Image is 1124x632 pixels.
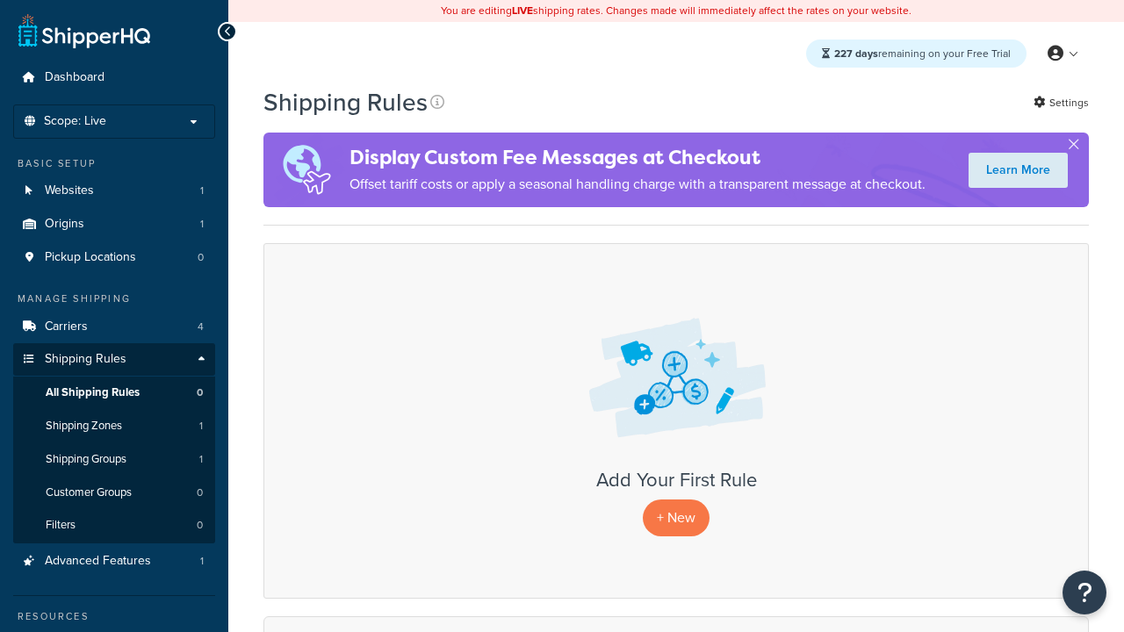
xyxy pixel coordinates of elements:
[13,291,215,306] div: Manage Shipping
[198,250,204,265] span: 0
[13,477,215,509] a: Customer Groups 0
[45,554,151,569] span: Advanced Features
[200,183,204,198] span: 1
[13,208,215,241] li: Origins
[13,545,215,578] a: Advanced Features 1
[197,485,203,500] span: 0
[13,410,215,442] a: Shipping Zones 1
[349,172,926,197] p: Offset tariff costs or apply a seasonal handling charge with a transparent message at checkout.
[200,554,204,569] span: 1
[45,183,94,198] span: Websites
[13,241,215,274] a: Pickup Locations 0
[46,485,132,500] span: Customer Groups
[834,46,878,61] strong: 227 days
[13,343,215,376] a: Shipping Rules
[45,217,84,232] span: Origins
[13,377,215,409] a: All Shipping Rules 0
[1034,90,1089,115] a: Settings
[806,39,1027,68] div: remaining on your Free Trial
[13,61,215,94] a: Dashboard
[46,385,140,400] span: All Shipping Rules
[643,499,710,535] p: + New
[13,175,215,207] li: Websites
[46,452,126,467] span: Shipping Groups
[199,452,203,467] span: 1
[45,320,88,334] span: Carriers
[45,352,126,367] span: Shipping Rules
[200,217,204,232] span: 1
[13,477,215,509] li: Customer Groups
[13,156,215,171] div: Basic Setup
[198,320,204,334] span: 4
[45,250,136,265] span: Pickup Locations
[263,85,428,119] h1: Shipping Rules
[13,443,215,476] a: Shipping Groups 1
[282,470,1070,491] h3: Add Your First Rule
[349,143,926,172] h4: Display Custom Fee Messages at Checkout
[13,609,215,624] div: Resources
[512,3,533,18] b: LIVE
[263,133,349,207] img: duties-banner-06bc72dcb5fe05cb3f9472aba00be2ae8eb53ab6f0d8bb03d382ba314ac3c341.png
[13,443,215,476] li: Shipping Groups
[13,175,215,207] a: Websites 1
[13,311,215,343] li: Carriers
[13,410,215,442] li: Shipping Zones
[13,343,215,543] li: Shipping Rules
[13,208,215,241] a: Origins 1
[13,509,215,542] a: Filters 0
[13,377,215,409] li: All Shipping Rules
[13,311,215,343] a: Carriers 4
[197,385,203,400] span: 0
[199,419,203,434] span: 1
[197,518,203,533] span: 0
[46,518,76,533] span: Filters
[969,153,1068,188] a: Learn More
[45,70,104,85] span: Dashboard
[18,13,150,48] a: ShipperHQ Home
[44,114,106,129] span: Scope: Live
[13,545,215,578] li: Advanced Features
[46,419,122,434] span: Shipping Zones
[13,241,215,274] li: Pickup Locations
[1063,571,1106,614] button: Open Resource Center
[13,509,215,542] li: Filters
